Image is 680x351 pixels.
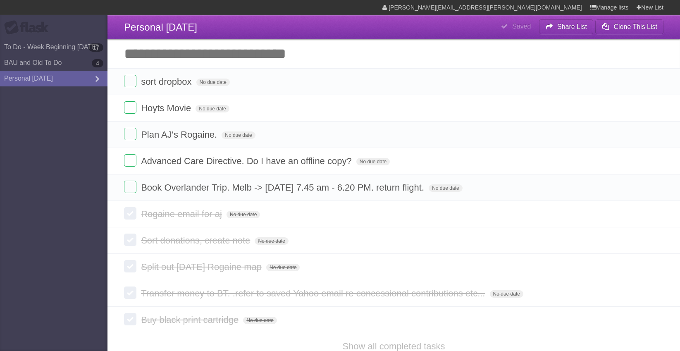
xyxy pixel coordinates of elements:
[196,79,230,86] span: No due date
[4,20,54,35] div: Flask
[141,76,193,87] span: sort dropbox
[266,264,300,271] span: No due date
[124,128,136,140] label: Done
[124,287,136,299] label: Done
[124,181,136,193] label: Done
[490,290,523,298] span: No due date
[124,75,136,87] label: Done
[141,103,193,113] span: Hoyts Movie
[88,43,103,52] b: 17
[141,262,264,272] span: Split out [DATE] Rogaine map
[124,154,136,167] label: Done
[141,209,224,219] span: Rogaine email for aj
[613,23,657,30] b: Clone This List
[141,235,252,246] span: Sort donations, create note
[227,211,260,218] span: No due date
[243,317,277,324] span: No due date
[539,19,594,34] button: Share List
[141,156,354,166] span: Advanced Care Directive. Do I have an offline copy?
[124,207,136,220] label: Done
[255,237,288,245] span: No due date
[141,129,219,140] span: Plan AJ's Rogaine.
[222,131,255,139] span: No due date
[557,23,587,30] b: Share List
[595,19,663,34] button: Clone This List
[141,315,241,325] span: Buy black print cartridge
[429,184,462,192] span: No due date
[196,105,229,112] span: No due date
[124,101,136,114] label: Done
[124,234,136,246] label: Done
[141,288,487,298] span: Transfer money to BT. .refer to saved Yahoo email re concessional contributions etc...
[92,59,103,67] b: 4
[124,260,136,272] label: Done
[124,313,136,325] label: Done
[124,21,197,33] span: Personal [DATE]
[512,23,531,30] b: Saved
[141,182,426,193] span: Book Overlander Trip. Melb -> [DATE] 7.45 am - 6.20 PM. return flight.
[356,158,390,165] span: No due date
